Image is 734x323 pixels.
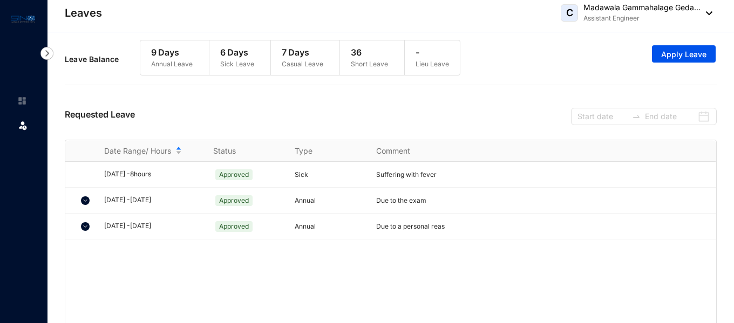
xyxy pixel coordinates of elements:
[215,169,253,180] span: Approved
[65,108,135,125] p: Requested Leave
[104,146,171,156] span: Date Range/ Hours
[151,59,193,70] p: Annual Leave
[151,46,193,59] p: 9 Days
[416,46,449,59] p: -
[661,49,706,60] span: Apply Leave
[11,13,35,25] img: logo
[577,111,628,122] input: Start date
[701,11,712,15] img: dropdown-black.8e83cc76930a90b1a4fdb6d089b7bf3a.svg
[282,140,363,162] th: Type
[282,59,323,70] p: Casual Leave
[17,120,28,130] img: leave.99b8a76c7fa76a53782d.svg
[632,112,641,121] span: to
[200,140,282,162] th: Status
[295,221,363,232] p: Annual
[81,196,90,205] img: chevron-down.5dccb45ca3e6429452e9960b4a33955c.svg
[220,59,254,70] p: Sick Leave
[363,140,445,162] th: Comment
[652,45,716,63] button: Apply Leave
[295,169,363,180] p: Sick
[104,169,200,180] div: [DATE] - 8 hours
[632,112,641,121] span: swap-right
[81,222,90,231] img: chevron-down.5dccb45ca3e6429452e9960b4a33955c.svg
[351,59,388,70] p: Short Leave
[645,111,695,122] input: End date
[215,221,253,232] span: Approved
[40,47,53,60] img: nav-icon-right.af6afadce00d159da59955279c43614e.svg
[376,196,426,204] span: Due to the exam
[583,13,701,24] p: Assistant Engineer
[566,8,573,18] span: C
[282,46,323,59] p: 7 Days
[295,195,363,206] p: Annual
[104,195,200,205] div: [DATE] - [DATE]
[104,221,200,231] div: [DATE] - [DATE]
[215,195,253,206] span: Approved
[9,90,35,112] li: Home
[416,59,449,70] p: Lieu Leave
[376,170,437,178] span: Suffering with fever
[65,5,102,20] p: Leaves
[583,2,701,13] p: Madawala Gammahalage Geda...
[220,46,254,59] p: 6 Days
[376,222,454,230] span: Due to a personal reason.
[65,54,140,65] p: Leave Balance
[17,96,27,106] img: home-unselected.a29eae3204392db15eaf.svg
[351,46,388,59] p: 36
